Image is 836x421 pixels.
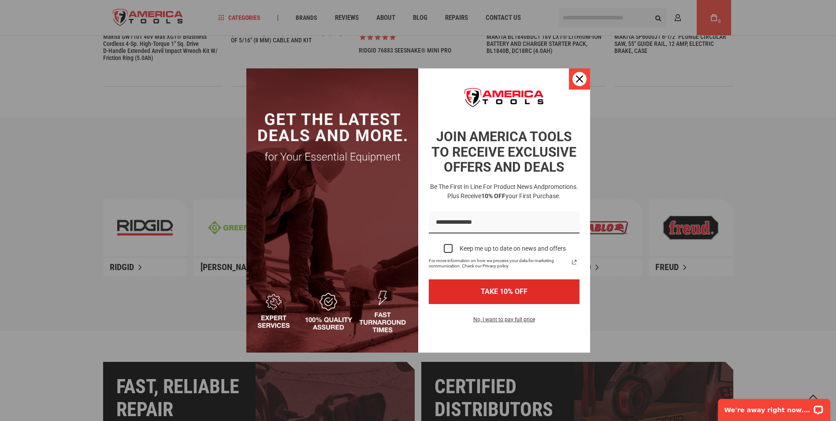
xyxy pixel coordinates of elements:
h3: Be the first in line for product news and [427,182,581,201]
span: promotions. Plus receive your first purchase. [447,183,578,199]
svg: link icon [569,257,580,267]
button: Close [569,68,590,90]
input: Email field [429,211,580,234]
iframe: LiveChat chat widget [712,393,836,421]
button: TAKE 10% OFF [429,279,580,304]
span: For more information on how we process your data for marketing communication. Check our Privacy p... [429,258,569,269]
button: No, I want to pay full price [466,315,542,330]
svg: close icon [576,75,583,83]
div: Keep me up to date on news and offers [460,245,566,252]
strong: 10% OFF [481,192,505,199]
a: Read our Privacy Policy [569,257,580,267]
strong: JOIN AMERICA TOOLS TO RECEIVE EXCLUSIVE OFFERS AND DEALS [431,129,576,175]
